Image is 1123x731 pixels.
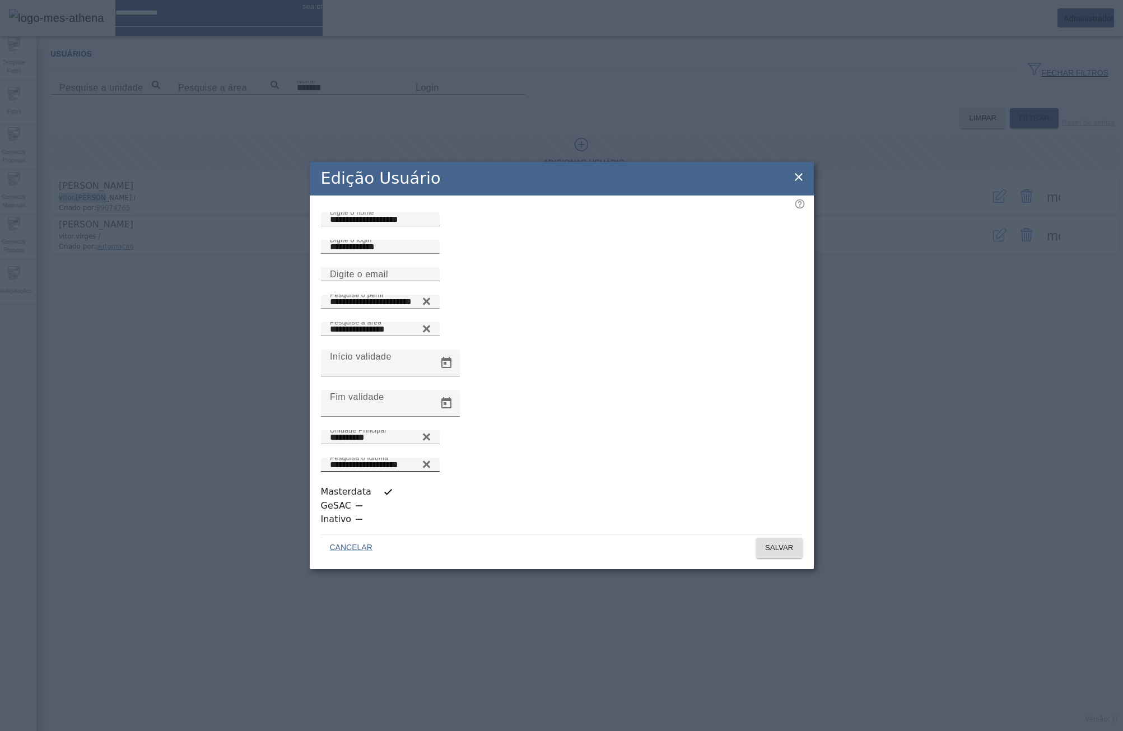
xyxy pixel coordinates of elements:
[330,351,392,361] mat-label: Início validade
[321,513,354,526] label: Inativo
[321,538,381,558] button: CANCELAR
[330,458,431,472] input: Number
[330,236,372,243] mat-label: Digite o login
[321,499,354,513] label: GeSAC
[330,208,374,216] mat-label: Digite o nome
[330,431,431,444] input: Number
[765,542,794,553] span: SALVAR
[330,295,431,309] input: Number
[330,323,431,336] input: Number
[756,538,803,558] button: SALVAR
[330,318,381,325] mat-label: Pesquise a área
[321,485,374,499] label: Masterdata
[330,426,386,434] mat-label: Unidade Principal
[330,392,384,401] mat-label: Fim validade
[330,542,372,553] span: CANCELAR
[330,269,388,278] mat-label: Digite o email
[321,166,441,190] h2: Edição Usuário
[330,454,388,461] mat-label: Pesquisa o idioma
[433,350,460,376] button: Open calendar
[330,291,383,298] mat-label: Pesquise o perfil
[433,390,460,417] button: Open calendar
